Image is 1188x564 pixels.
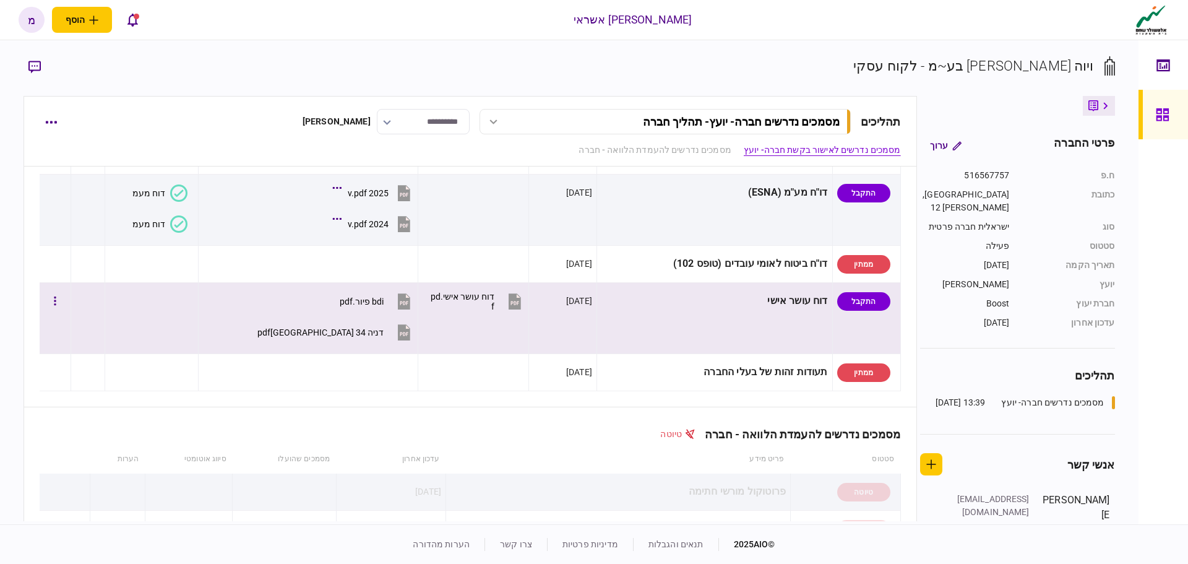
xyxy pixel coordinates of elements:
[90,445,145,474] th: הערות
[132,219,165,229] div: דוח מעמ
[920,134,971,157] button: ערוך
[1022,220,1115,233] div: סוג
[837,292,890,311] div: התקבל
[601,358,828,386] div: תעודות זהות של בעלי החברה
[1022,297,1115,310] div: חברת יעוץ
[1067,456,1115,473] div: אנשי קשר
[145,445,233,474] th: סיווג אוטומטי
[335,179,413,207] button: 2025 v.pdf
[853,56,1094,76] div: ויוה [PERSON_NAME] בע~מ - לקוח עסקי
[718,538,775,551] div: © 2025 AIO
[450,478,786,506] div: פרוטוקול מורשי חתימה
[19,7,45,33] button: מ
[340,297,384,306] div: bdi פיור.pdf
[446,445,791,474] th: פריט מידע
[119,7,145,33] button: פתח רשימת התראות
[303,115,371,128] div: [PERSON_NAME]
[920,259,1010,272] div: [DATE]
[415,485,441,498] div: [DATE]
[500,539,532,549] a: צרו קשר
[837,255,890,274] div: ממתין
[429,292,494,311] div: דוח עושר אישי.pdf
[837,483,890,501] div: טיוטה
[861,113,901,130] div: תהליכים
[1022,316,1115,329] div: עדכון אחרון
[744,144,901,157] a: מסמכים נדרשים לאישור בקשת חברה- יועץ
[791,445,901,474] th: סטטוס
[132,184,187,202] button: דוח מעמ
[1042,493,1110,558] div: [PERSON_NAME]
[949,519,1030,532] div: [PHONE_NUMBER]
[1022,169,1115,182] div: ח.פ
[574,12,692,28] div: [PERSON_NAME] אשראי
[936,396,986,409] div: 13:39 [DATE]
[257,318,413,346] button: דניה 34 חיפה.pdf
[1022,278,1115,291] div: יועץ
[837,363,890,382] div: ממתין
[695,428,900,441] div: מסמכים נדרשים להעמדת הלוואה - חברה
[335,210,413,238] button: 2024 v.pdf
[920,240,1010,253] div: פעילה
[837,520,890,539] div: טיוטה
[920,220,1010,233] div: ישראלית חברה פרטית
[920,169,1010,182] div: 516567757
[920,188,1010,214] div: [GEOGRAPHIC_DATA], 12 [PERSON_NAME]
[601,250,828,278] div: דו"ח ביטוח לאומי עובדים (טופס 102)
[579,144,731,157] a: מסמכים נדרשים להעמדת הלוואה - חברה
[1054,134,1114,157] div: פרטי החברה
[1133,4,1169,35] img: client company logo
[480,109,851,134] button: מסמכים נדרשים חברה- יועץ- תהליך חברה
[1022,240,1115,253] div: סטטוס
[450,515,786,543] div: תעודות זהות - של כל מורשי החתימה והבעלים
[52,7,112,33] button: פתח תפריט להוספת לקוח
[1022,259,1115,272] div: תאריך הקמה
[601,287,828,315] div: דוח עושר אישי
[1022,188,1115,214] div: כתובת
[132,215,187,233] button: דוח מעמ
[949,493,1030,519] div: [EMAIL_ADDRESS][DOMAIN_NAME]
[920,316,1010,329] div: [DATE]
[566,366,592,378] div: [DATE]
[233,445,336,474] th: מסמכים שהועלו
[920,278,1010,291] div: [PERSON_NAME]
[936,396,1115,409] a: מסמכים נדרשים חברה- יועץ13:39 [DATE]
[660,428,695,441] div: טיוטה
[566,295,592,307] div: [DATE]
[920,297,1010,310] div: Boost
[566,186,592,199] div: [DATE]
[601,179,828,207] div: דו"ח מע"מ (ESNA)
[1001,396,1104,409] div: מסמכים נדרשים חברה- יועץ
[562,539,618,549] a: מדיניות פרטיות
[837,184,890,202] div: התקבל
[348,188,389,198] div: 2025 v.pdf
[413,539,470,549] a: הערות מהדורה
[566,258,592,270] div: [DATE]
[336,445,446,474] th: עדכון אחרון
[340,287,413,315] button: bdi פיור.pdf
[257,328,384,337] div: דניה 34 חיפה.pdf
[643,115,840,128] div: מסמכים נדרשים חברה- יועץ - תהליך חברה
[348,219,389,229] div: 2024 v.pdf
[429,287,524,315] button: דוח עושר אישי.pdf
[648,539,704,549] a: תנאים והגבלות
[920,367,1115,384] div: תהליכים
[132,188,165,198] div: דוח מעמ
